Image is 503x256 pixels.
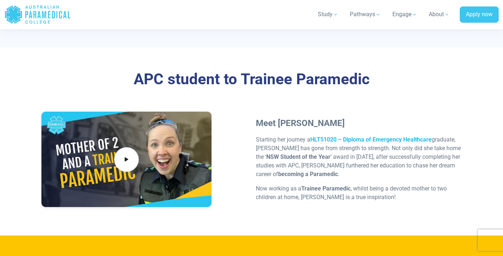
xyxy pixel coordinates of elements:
[310,136,432,143] a: HLT51020 – Diploma of Emergency Healthcare
[388,4,422,24] a: Engage
[460,6,499,23] a: Apply now
[256,184,462,202] p: Now working as a , whilst being a devoted mother to two children at home, [PERSON_NAME] is a true...
[301,185,351,192] strong: Trainee Paramedic
[266,153,330,160] strong: NSW Student of the Year
[278,171,338,178] strong: becoming a Paramedic
[346,4,385,24] a: Pathways
[41,70,462,89] h3: APC student to Trainee Paramedic
[424,4,454,24] a: About
[256,118,345,128] strong: Meet [PERSON_NAME]
[313,4,343,24] a: Study
[4,3,71,26] a: Australian Paramedical College
[256,135,462,179] p: Starting her journey a graduate, [PERSON_NAME] has gone from strength to strength. Not only did s...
